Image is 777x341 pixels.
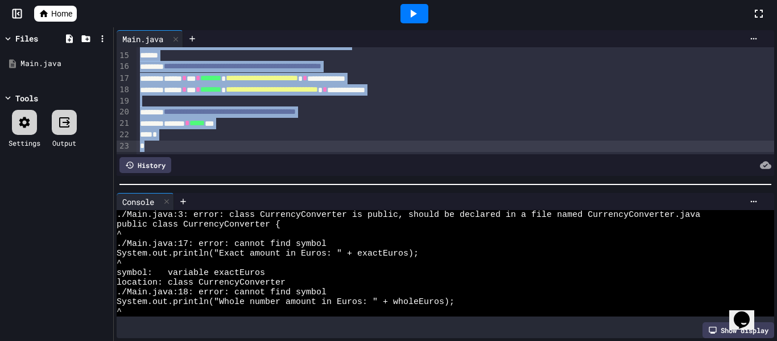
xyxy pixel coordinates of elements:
iframe: chat widget [729,295,766,330]
div: Main.java [20,58,109,69]
span: System.out.println("Whole number amount in Euros: " + wholeEuros); [117,297,454,307]
div: 18 [117,84,131,96]
div: Console [117,196,160,208]
span: ./Main.java:17: error: cannot find symbol [117,239,326,249]
div: 20 [117,106,131,118]
div: Main.java [117,30,183,47]
div: Tools [15,92,38,104]
div: 16 [117,61,131,72]
a: Home [34,6,77,22]
div: 19 [117,96,131,107]
span: public class CurrencyConverter { [117,220,280,229]
span: ^ [117,229,122,239]
div: 22 [117,129,131,141]
span: location: class CurrencyConverter [117,278,286,287]
div: 23 [117,141,131,152]
div: 17 [117,73,131,84]
div: Main.java [117,33,169,45]
div: Show display [702,322,774,338]
span: ^ [117,258,122,268]
span: Home [51,8,72,19]
div: History [119,157,171,173]
div: 21 [117,118,131,129]
span: ./Main.java:18: error: cannot find symbol [117,287,326,297]
div: 15 [117,50,131,61]
span: System.out.println("Exact amount in Euros: " + exactEuros); [117,249,419,258]
div: Console [117,193,174,210]
span: symbol: variable exactEuros [117,268,265,278]
div: Files [15,32,38,44]
div: Settings [9,138,40,148]
div: Output [52,138,76,148]
span: ./Main.java:3: error: class CurrencyConverter is public, should be declared in a file named Curre... [117,210,700,220]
